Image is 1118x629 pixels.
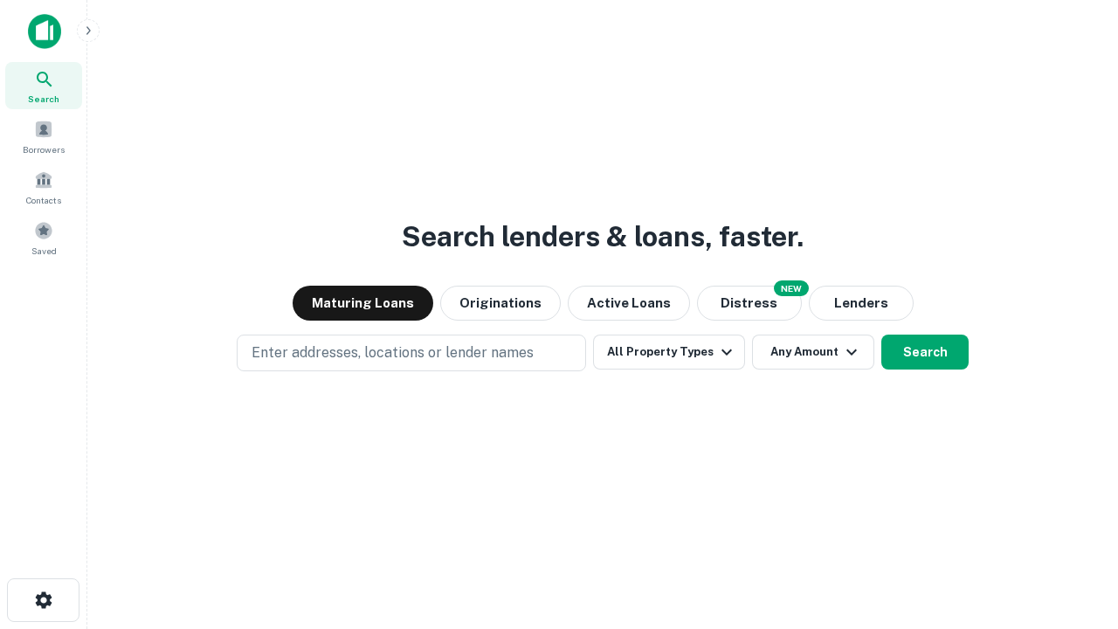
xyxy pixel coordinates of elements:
[252,342,534,363] p: Enter addresses, locations or lender names
[809,286,914,321] button: Lenders
[28,14,61,49] img: capitalize-icon.png
[26,193,61,207] span: Contacts
[440,286,561,321] button: Originations
[5,113,82,160] a: Borrowers
[881,335,969,370] button: Search
[5,62,82,109] a: Search
[1031,489,1118,573] iframe: Chat Widget
[402,216,804,258] h3: Search lenders & loans, faster.
[5,163,82,211] a: Contacts
[568,286,690,321] button: Active Loans
[774,280,809,296] div: NEW
[5,214,82,261] a: Saved
[23,142,65,156] span: Borrowers
[593,335,745,370] button: All Property Types
[28,92,59,106] span: Search
[752,335,874,370] button: Any Amount
[31,244,57,258] span: Saved
[697,286,802,321] button: Search distressed loans with lien and other non-mortgage details.
[237,335,586,371] button: Enter addresses, locations or lender names
[293,286,433,321] button: Maturing Loans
